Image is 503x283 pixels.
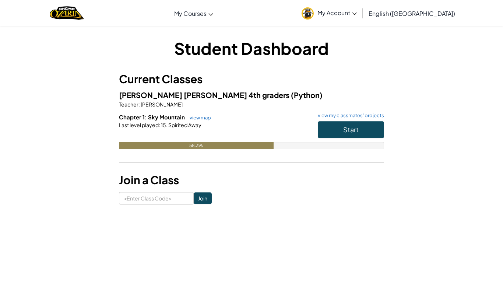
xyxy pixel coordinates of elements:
span: Teacher [119,101,138,108]
span: [PERSON_NAME] [PERSON_NAME] 4th graders [119,90,291,99]
input: <Enter Class Code> [119,192,194,205]
span: [PERSON_NAME] [140,101,183,108]
a: My Account [298,1,360,25]
span: : [159,122,160,128]
a: Ozaria by CodeCombat logo [50,6,84,21]
h1: Student Dashboard [119,37,384,60]
span: 15. [160,122,168,128]
span: (Python) [291,90,323,99]
span: My Courses [174,10,207,17]
a: English ([GEOGRAPHIC_DATA]) [365,3,459,23]
h3: Join a Class [119,172,384,188]
span: Last level played [119,122,159,128]
span: : [138,101,140,108]
div: 58.3% [119,142,274,149]
button: Start [318,121,384,138]
h3: Current Classes [119,71,384,87]
input: Join [194,192,212,204]
span: English ([GEOGRAPHIC_DATA]) [369,10,455,17]
span: Start [343,125,359,134]
img: avatar [302,7,314,20]
span: My Account [317,9,357,17]
img: Home [50,6,84,21]
span: Chapter 1: Sky Mountain [119,113,186,120]
a: view map [186,115,211,120]
span: Spirited Away [168,122,201,128]
a: My Courses [170,3,217,23]
a: view my classmates' projects [314,113,384,118]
